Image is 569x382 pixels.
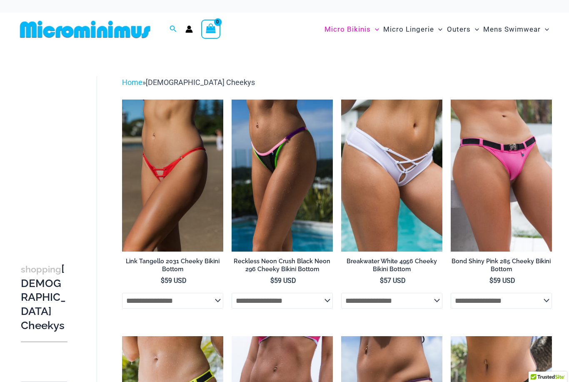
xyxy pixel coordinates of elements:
[324,19,371,40] span: Micro Bikinis
[341,257,442,276] a: Breakwater White 4956 Cheeky Bikini Bottom
[383,19,434,40] span: Micro Lingerie
[451,100,552,252] a: Bond Shiny Pink 285 Cheeky 02v22Bond Shiny Pink 285 Cheeky 031Bond Shiny Pink 285 Cheeky 031
[481,17,551,42] a: Mens SwimwearMenu ToggleMenu Toggle
[232,100,333,252] img: Reckless Neon Crush Black Neon 296 Cheeky 02
[232,257,333,276] a: Reckless Neon Crush Black Neon 296 Cheeky Bikini Bottom
[341,100,442,252] a: Breakwater White 4956 Shorts 01Breakwater White 341 Top 4956 Shorts 04Breakwater White 341 Top 49...
[371,19,379,40] span: Menu Toggle
[270,277,296,285] bdi: 59 USD
[21,262,67,333] h3: [DEMOGRAPHIC_DATA] Cheekys
[201,20,220,39] a: View Shopping Cart, empty
[451,257,552,276] a: Bond Shiny Pink 285 Cheeky Bikini Bottom
[232,100,333,252] a: Reckless Neon Crush Black Neon 296 Cheeky 02Reckless Neon Crush Black Neon 296 Cheeky 01Reckless ...
[161,277,165,285] span: $
[451,257,552,273] h2: Bond Shiny Pink 285 Cheeky Bikini Bottom
[451,100,552,252] img: Bond Shiny Pink 285 Cheeky 02v22
[471,19,479,40] span: Menu Toggle
[341,257,442,273] h2: Breakwater White 4956 Cheeky Bikini Bottom
[322,17,381,42] a: Micro BikinisMenu ToggleMenu Toggle
[270,277,274,285] span: $
[434,19,442,40] span: Menu Toggle
[541,19,549,40] span: Menu Toggle
[483,19,541,40] span: Mens Swimwear
[380,277,406,285] bdi: 57 USD
[381,17,444,42] a: Micro LingerieMenu ToggleMenu Toggle
[232,257,333,273] h2: Reckless Neon Crush Black Neon 296 Cheeky Bikini Bottom
[380,277,384,285] span: $
[489,277,493,285] span: $
[447,19,471,40] span: Outers
[122,78,255,87] span: »
[185,25,193,33] a: Account icon link
[21,70,96,236] iframe: TrustedSite Certified
[321,15,552,43] nav: Site Navigation
[445,17,481,42] a: OutersMenu ToggleMenu Toggle
[489,277,515,285] bdi: 59 USD
[161,277,187,285] bdi: 59 USD
[122,257,223,273] h2: Link Tangello 2031 Cheeky Bikini Bottom
[122,100,223,252] img: Link Tangello 2031 Cheeky 01
[341,100,442,252] img: Breakwater White 4956 Shorts 01
[17,20,154,39] img: MM SHOP LOGO FLAT
[146,78,255,87] span: [DEMOGRAPHIC_DATA] Cheekys
[122,257,223,276] a: Link Tangello 2031 Cheeky Bikini Bottom
[122,78,142,87] a: Home
[170,24,177,35] a: Search icon link
[21,264,61,275] span: shopping
[122,100,223,252] a: Link Tangello 2031 Cheeky 01Link Tangello 2031 Cheeky 02Link Tangello 2031 Cheeky 02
